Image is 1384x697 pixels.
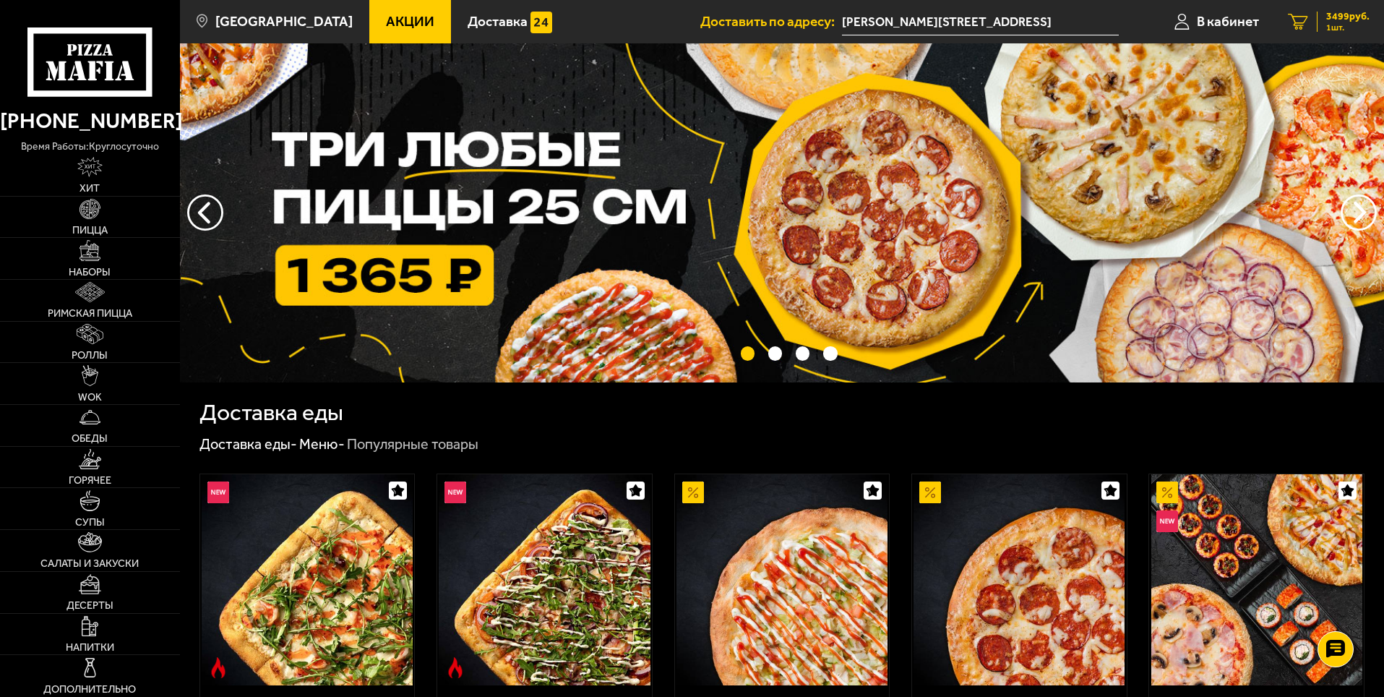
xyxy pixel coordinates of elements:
[215,14,353,28] span: [GEOGRAPHIC_DATA]
[1326,23,1370,32] span: 1 шт.
[1149,474,1364,685] a: АкционныйНовинкаВсё включено
[1197,14,1259,28] span: В кабинет
[199,435,297,453] a: Доставка еды-
[79,183,100,193] span: Хит
[768,346,782,360] button: точки переключения
[48,308,132,318] span: Римская пицца
[530,12,552,33] img: 15daf4d41897b9f0e9f617042186c801.svg
[1341,194,1377,231] button: предыдущий
[1151,474,1362,685] img: Всё включено
[842,9,1119,35] input: Ваш адрес доставки
[200,474,415,685] a: НовинкаОстрое блюдоРимская с креветками
[66,642,114,652] span: Напитки
[842,9,1119,35] span: Россия, Санкт-Петербург, Виленский переулок, 8
[1156,510,1178,532] img: Новинка
[299,435,345,453] a: Меню-
[823,346,837,360] button: точки переключения
[444,482,466,503] img: Новинка
[1156,482,1178,503] img: Акционный
[199,401,343,424] h1: Доставка еды
[40,558,139,568] span: Салаты и закуски
[75,517,105,527] span: Супы
[202,474,413,685] img: Римская с креветками
[72,225,108,235] span: Пицца
[187,194,223,231] button: следующий
[347,435,478,454] div: Популярные товары
[914,474,1125,685] img: Пепперони 25 см (толстое с сыром)
[72,350,108,360] span: Роллы
[675,474,890,685] a: АкционныйАль-Шам 25 см (тонкое тесто)
[207,657,229,679] img: Острое блюдо
[207,482,229,503] img: Новинка
[386,14,434,28] span: Акции
[682,482,704,503] img: Акционный
[919,482,941,503] img: Акционный
[66,600,113,610] span: Десерты
[439,474,650,685] img: Римская с мясным ассорти
[69,475,111,485] span: Горячее
[69,267,111,277] span: Наборы
[741,346,755,360] button: точки переключения
[676,474,887,685] img: Аль-Шам 25 см (тонкое тесто)
[437,474,652,685] a: НовинкаОстрое блюдоРимская с мясным ассорти
[1326,12,1370,22] span: 3499 руб.
[444,657,466,679] img: Острое блюдо
[912,474,1127,685] a: АкционныйПепперони 25 см (толстое с сыром)
[78,392,102,402] span: WOK
[43,684,136,694] span: Дополнительно
[796,346,809,360] button: точки переключения
[700,14,842,28] span: Доставить по адресу:
[468,14,528,28] span: Доставка
[72,433,108,443] span: Обеды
